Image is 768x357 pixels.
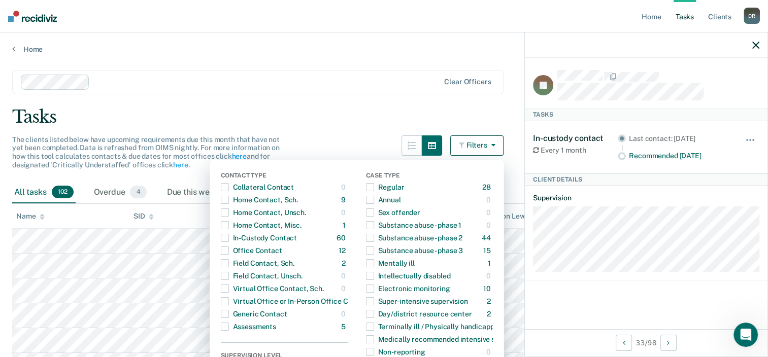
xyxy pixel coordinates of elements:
div: 12 [339,242,348,259]
div: Last contact: [DATE] [629,134,731,143]
div: Due this week [165,182,242,204]
div: 28 [482,179,493,195]
button: Next Client [660,335,677,351]
div: 0 [341,268,348,284]
div: Field Contact, Unsch. [221,268,303,284]
div: Home Contact, Misc. [221,217,302,233]
div: Substance abuse - phase 3 [366,242,463,259]
div: Intellectually disabled [366,268,451,284]
div: Client Details [525,173,767,186]
div: Home Contact, Unsch. [221,204,306,221]
div: Recommended [DATE] [629,152,731,160]
div: Tasks [12,106,756,127]
div: Virtual Office Contact, Sch. [221,280,324,297]
div: 0 [486,217,493,233]
div: Annual [366,192,401,208]
iframe: Intercom live chat [733,323,758,347]
div: 2 [487,293,493,309]
div: Field Contact, Sch. [221,255,294,271]
div: Regular [366,179,405,195]
div: 0 [486,192,493,208]
div: All tasks [12,182,76,204]
a: here [173,161,188,169]
div: D R [744,8,760,24]
div: 44 [482,230,493,246]
span: 102 [52,186,74,199]
a: Home [12,45,756,54]
div: 0 [486,204,493,221]
div: 5 [341,318,348,335]
div: 0 [341,306,348,322]
button: Previous Client [616,335,632,351]
div: 10 [483,280,493,297]
div: Office Contact [221,242,282,259]
div: 2 [487,306,493,322]
div: Collateral Contact [221,179,294,195]
div: Case Type [366,172,493,181]
div: 33 / 98 [525,329,767,356]
div: 15 [483,242,493,259]
div: Day/district resource center [366,306,472,322]
div: Terminally ill / Physically handicapped [366,318,503,335]
div: Name [16,212,45,221]
div: Home Contact, Sch. [221,192,298,208]
div: 60 [337,230,348,246]
div: Assessments [221,318,276,335]
div: Clear officers [444,78,491,86]
div: Sex offender [366,204,420,221]
div: 0 [486,268,493,284]
div: 0 [341,280,348,297]
div: Substance abuse - phase 2 [366,230,463,246]
a: here [231,152,246,160]
div: Every 1 month [533,146,618,155]
div: Super-intensive supervision [366,293,468,309]
div: Virtual Office or In-Person Office Contact [221,293,370,309]
div: Tasks [525,109,767,121]
div: SID [133,212,154,221]
div: 9 [341,192,348,208]
span: 4 [130,186,146,199]
div: 1 [343,217,348,233]
div: Medically recommended intensive supervision [366,331,529,347]
img: Recidiviz [8,11,57,22]
div: 0 [341,179,348,195]
button: Filters [450,135,504,156]
div: Generic Contact [221,306,287,322]
div: Contact Type [221,172,348,181]
div: 2 [342,255,348,271]
div: Overdue [92,182,149,204]
span: The clients listed below have upcoming requirements due this month that have not yet been complet... [12,135,280,169]
div: Substance abuse - phase 1 [366,217,462,233]
div: 1 [488,255,493,271]
div: In-custody contact [533,133,618,143]
div: Electronic monitoring [366,280,450,297]
div: In-Custody Contact [221,230,297,246]
dt: Supervision [533,194,759,202]
div: 0 [341,204,348,221]
div: Mentally ill [366,255,415,271]
div: Supervision Level [472,212,538,221]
